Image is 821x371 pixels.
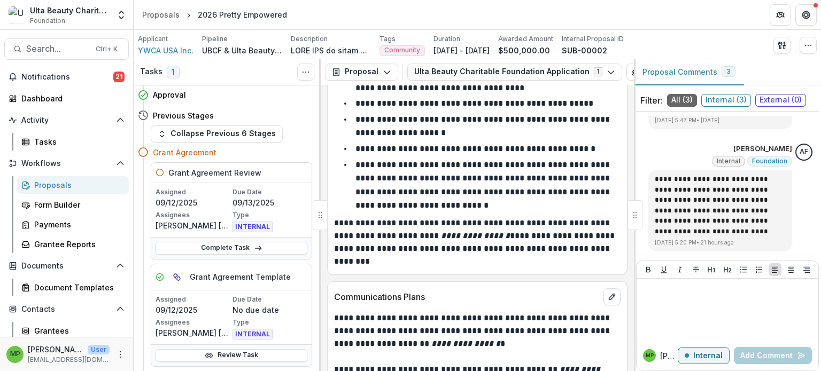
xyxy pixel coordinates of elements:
[603,288,621,305] button: edit
[34,136,120,147] div: Tasks
[17,196,129,214] a: Form Builder
[717,157,740,165] span: Internal
[678,347,730,364] button: Internal
[94,43,120,55] div: Ctrl + K
[800,263,813,276] button: Align Right
[30,5,110,16] div: Ulta Beauty Charitable Foundation
[4,301,129,318] button: Open Contacts
[4,257,129,274] button: Open Documents
[701,94,751,107] span: Internal ( 3 )
[151,125,283,143] button: Collapse Previous 6 Stages
[4,155,129,172] button: Open Workflows
[667,94,697,107] span: All ( 3 )
[21,262,112,271] span: Documents
[17,279,129,296] a: Document Templates
[233,304,307,315] p: No due date
[384,46,420,54] span: Community
[88,345,110,354] p: User
[28,344,83,355] p: [PERSON_NAME] [PERSON_NAME]
[233,295,307,304] p: Due Date
[142,9,180,20] div: Proposals
[140,67,162,76] h3: Tasks
[156,349,307,362] a: Review Task
[498,34,553,44] p: Awarded Amount
[673,263,686,276] button: Italicize
[753,263,765,276] button: Ordered List
[34,239,120,250] div: Grantee Reports
[640,94,663,107] p: Filter:
[734,347,812,364] button: Add Comment
[291,45,371,56] p: LORE IPS do sitam co adipisci eli seddoeiusm temporincid utla Etdo Magnaa en adminim Veniam Quisn...
[17,216,129,233] a: Payments
[17,176,129,194] a: Proposals
[233,222,273,232] span: INTERNAL
[17,235,129,253] a: Grantee Reports
[785,263,797,276] button: Align Center
[233,210,307,220] p: Type
[642,263,655,276] button: Bold
[156,187,230,197] p: Assigned
[752,157,787,165] span: Foundation
[693,351,723,360] p: Internal
[737,263,750,276] button: Bullet List
[153,147,216,158] h4: Grant Agreement
[34,282,120,293] div: Document Templates
[138,45,193,56] a: YWCA USA Inc.
[156,318,230,327] p: Assignees
[114,4,129,26] button: Open entity switcher
[202,45,282,56] p: UBCF & Ulta Beauty Grant Workflow
[21,305,112,314] span: Contacts
[726,68,731,75] span: 3
[657,263,670,276] button: Underline
[156,327,230,338] p: [PERSON_NAME] [PERSON_NAME]
[4,90,129,107] a: Dashboard
[202,34,228,44] p: Pipeline
[498,45,550,56] p: $500,000.00
[30,16,65,26] span: Foundation
[705,263,718,276] button: Heading 1
[156,210,230,220] p: Assignees
[156,304,230,315] p: 09/12/2025
[17,322,129,340] a: Grantees
[755,94,806,107] span: External ( 0 )
[379,34,396,44] p: Tags
[433,34,460,44] p: Duration
[153,89,186,100] h4: Approval
[4,68,129,85] button: Notifications21
[156,220,230,231] p: [PERSON_NAME] [PERSON_NAME]
[17,133,129,151] a: Tasks
[168,167,261,178] h5: Grant Agreement Review
[167,66,180,78] span: 1
[655,239,786,247] p: [DATE] 5:20 PM • 21 hours ago
[291,34,328,44] p: Description
[138,7,184,22] a: Proposals
[114,348,127,361] button: More
[34,179,120,191] div: Proposals
[770,4,791,26] button: Partners
[433,45,490,56] p: [DATE] - [DATE]
[325,64,398,81] button: Proposal
[721,263,734,276] button: Heading 2
[34,199,120,210] div: Form Builder
[168,269,185,286] button: View dependent tasks
[21,159,112,168] span: Workflows
[9,6,26,23] img: Ulta Beauty Charitable Foundation
[190,271,291,282] h5: Grant Agreement Template
[21,116,112,125] span: Activity
[198,9,287,20] div: 2026 Pretty Empowered
[156,197,230,208] p: 09/12/2025
[733,144,792,154] p: [PERSON_NAME]
[407,64,622,81] button: Ulta Beauty Charitable Foundation Application1
[138,34,168,44] p: Applicant
[233,187,307,197] p: Due Date
[233,197,307,208] p: 09/13/2025
[297,64,314,81] button: Toggle View Cancelled Tasks
[4,38,129,60] button: Search...
[626,64,644,81] button: View Attached Files
[660,350,678,361] p: [PERSON_NAME] P
[138,7,291,22] nav: breadcrumb
[26,44,89,54] span: Search...
[4,112,129,129] button: Open Activity
[113,72,125,82] span: 21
